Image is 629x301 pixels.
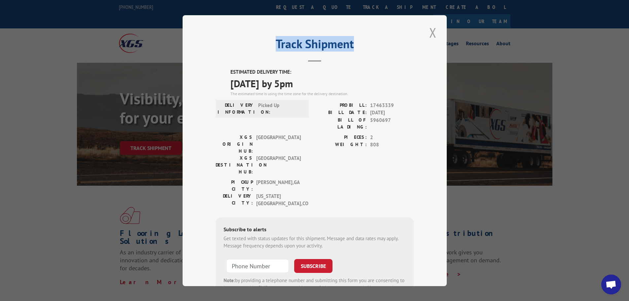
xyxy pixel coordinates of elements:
[315,133,367,141] label: PIECES:
[224,277,406,299] div: by providing a telephone number and submitting this form you are consenting to be contacted by SM...
[224,225,406,235] div: Subscribe to alerts
[218,101,255,115] label: DELIVERY INFORMATION:
[294,259,332,273] button: SUBSCRIBE
[224,277,235,283] strong: Note:
[370,109,414,117] span: [DATE]
[216,39,414,52] h2: Track Shipment
[370,116,414,130] span: 5960697
[230,91,414,96] div: The estimated time is using the time zone for the delivery destination.
[258,101,303,115] span: Picked Up
[216,154,253,175] label: XGS DESTINATION HUB:
[315,101,367,109] label: PROBILL:
[216,133,253,154] label: XGS ORIGIN HUB:
[370,101,414,109] span: 17463339
[256,133,301,154] span: [GEOGRAPHIC_DATA]
[256,178,301,192] span: [PERSON_NAME] , GA
[601,275,621,294] a: Open chat
[315,116,367,130] label: BILL OF LADING:
[427,23,438,42] button: Close modal
[315,141,367,149] label: WEIGHT:
[216,192,253,207] label: DELIVERY CITY:
[370,141,414,149] span: 808
[230,68,414,76] label: ESTIMATED DELIVERY TIME:
[370,133,414,141] span: 2
[224,235,406,249] div: Get texted with status updates for this shipment. Message and data rates may apply. Message frequ...
[226,259,289,273] input: Phone Number
[315,109,367,117] label: BILL DATE:
[256,192,301,207] span: [US_STATE][GEOGRAPHIC_DATA] , CO
[216,178,253,192] label: PICKUP CITY:
[256,154,301,175] span: [GEOGRAPHIC_DATA]
[230,76,414,91] span: [DATE] by 5pm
